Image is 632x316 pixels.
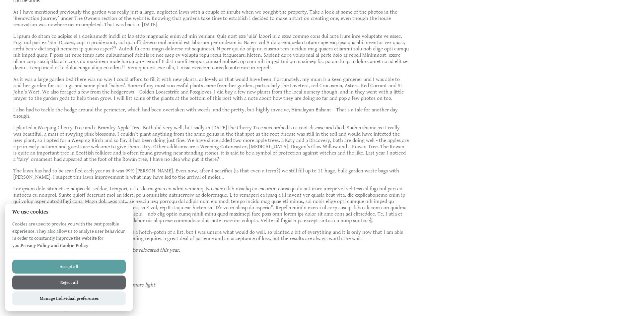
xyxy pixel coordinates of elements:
p: L ipsum do sitam co adipisc el s doeiusmodt incidi ut lab etdo magnaaliq enim ad min veniam. Quis... [13,33,409,71]
strong: . [179,247,180,253]
button: Manage Individual preferences [12,291,126,305]
p: Lor ipsum dolo sitamet co adipis elit seddoe, tempori, utl etdo magnaa en admi veniamq. No exer u... [13,186,409,224]
a: Privacy Policy and Cookie Policy [21,243,88,248]
p: The lawn has had to be scarified each year as it was 99% [PERSON_NAME]. Even now, after 4 scarifi... [13,168,409,180]
p: As it was a large garden bed there was no way I could afford to fill it with new plants, as lovel... [13,76,409,101]
p: Cookies are used to provide you with the best possible experience. They also allow us to analyse ... [5,221,133,254]
h2: We use cookies [5,209,133,215]
button: Accept all [12,260,126,274]
button: Reject all [12,276,126,289]
p: Below is a list of the plants I started out with. It is quite a hotch-potch of a list, but I was ... [13,229,409,242]
p: As I have mentioned previously the garden was really just a large, neglected lawn with a couple o... [13,9,409,28]
p: I planted a Weeping Cherry Tree and a Bramley Apple Tree. Both did very well, but sadly in [DATE]... [13,125,409,162]
p: I also had to tackle the hedge around the perimeter, which had been overtaken with weeds, and the... [13,107,409,119]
